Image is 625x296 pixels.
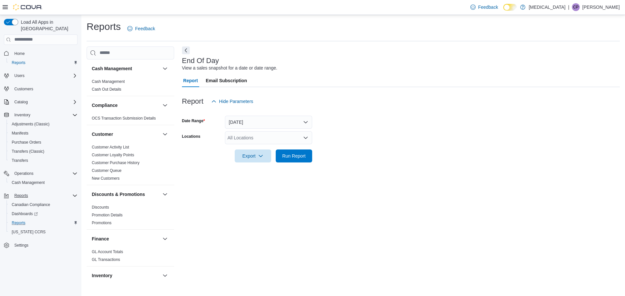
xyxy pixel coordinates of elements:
[87,78,174,96] div: Cash Management
[182,97,203,105] h3: Report
[92,161,140,165] a: Customer Purchase History
[12,170,77,177] span: Operations
[92,176,119,181] span: New Customers
[529,3,565,11] p: [MEDICAL_DATA]
[9,138,44,146] a: Purchase Orders
[92,65,160,72] button: Cash Management
[18,19,77,32] span: Load All Apps in [GEOGRAPHIC_DATA]
[9,179,77,187] span: Cash Management
[12,140,41,145] span: Purchase Orders
[1,169,80,178] button: Operations
[12,211,38,216] span: Dashboards
[1,84,80,94] button: Customers
[1,97,80,107] button: Catalog
[239,149,267,162] span: Export
[7,200,80,209] button: Canadian Compliance
[92,131,160,137] button: Customer
[12,149,44,154] span: Transfers (Classic)
[9,179,47,187] a: Cash Management
[9,201,53,209] a: Canadian Compliance
[92,205,109,210] span: Discounts
[282,153,306,159] span: Run Report
[12,122,49,127] span: Adjustments (Classic)
[12,192,77,199] span: Reports
[12,111,33,119] button: Inventory
[9,120,52,128] a: Adjustments (Classic)
[14,112,30,118] span: Inventory
[7,138,80,147] button: Purchase Orders
[1,49,80,58] button: Home
[92,249,123,254] span: GL Account Totals
[582,3,620,11] p: [PERSON_NAME]
[4,46,77,267] nav: Complex example
[92,116,156,121] a: OCS Transaction Submission Details
[13,4,42,10] img: Cova
[7,218,80,227] button: Reports
[87,248,174,266] div: Finance
[92,220,112,225] span: Promotions
[87,203,174,229] div: Discounts & Promotions
[12,241,77,249] span: Settings
[87,20,121,33] h1: Reports
[478,4,498,10] span: Feedback
[92,145,129,150] span: Customer Activity List
[219,98,253,105] span: Hide Parameters
[92,236,160,242] button: Finance
[92,87,121,92] a: Cash Out Details
[7,147,80,156] button: Transfers (Classic)
[1,240,80,250] button: Settings
[568,3,569,11] p: |
[9,129,77,137] span: Manifests
[9,148,47,155] a: Transfers (Classic)
[12,98,30,106] button: Catalog
[9,219,77,227] span: Reports
[92,102,118,109] h3: Compliance
[14,171,34,176] span: Operations
[225,116,312,129] button: [DATE]
[12,180,45,185] span: Cash Management
[206,74,247,87] span: Email Subscription
[9,138,77,146] span: Purchase Orders
[12,158,28,163] span: Transfers
[14,193,28,198] span: Reports
[92,212,123,218] span: Promotion Details
[92,153,134,157] a: Customer Loyalty Points
[1,191,80,200] button: Reports
[1,71,80,80] button: Users
[468,1,501,14] a: Feedback
[92,79,125,84] a: Cash Management
[12,85,77,93] span: Customers
[92,221,112,225] a: Promotions
[9,157,77,164] span: Transfers
[9,148,77,155] span: Transfers (Classic)
[9,228,77,236] span: Washington CCRS
[235,149,271,162] button: Export
[573,3,579,11] span: CP
[161,272,169,279] button: Inventory
[14,51,25,56] span: Home
[12,131,28,136] span: Manifests
[12,220,25,225] span: Reports
[92,250,123,254] a: GL Account Totals
[1,110,80,120] button: Inventory
[12,170,36,177] button: Operations
[7,58,80,67] button: Reports
[92,257,120,262] span: GL Transactions
[182,46,190,54] button: Next
[503,4,517,11] input: Dark Mode
[572,3,580,11] div: Chanel Powell
[92,65,132,72] h3: Cash Management
[7,120,80,129] button: Adjustments (Classic)
[12,202,50,207] span: Canadian Compliance
[125,22,158,35] a: Feedback
[92,168,121,173] a: Customer Queue
[12,50,27,58] a: Home
[92,236,109,242] h3: Finance
[9,228,48,236] a: [US_STATE] CCRS
[303,135,308,140] button: Open list of options
[183,74,198,87] span: Report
